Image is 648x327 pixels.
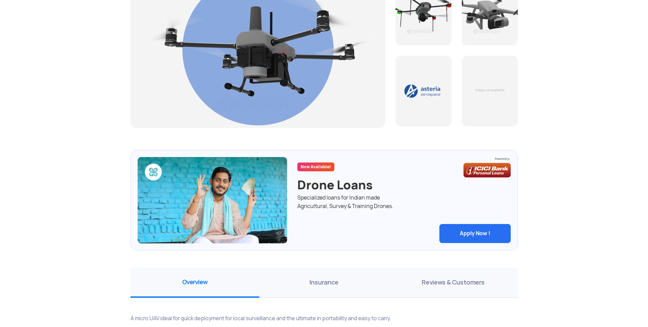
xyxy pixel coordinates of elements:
[297,162,334,171] div: Now Available!
[297,193,511,210] div: Specialized loans for Indian made Agricultural, Survey & Training Drones.
[130,308,518,322] p: A micro UAV ideal for quick deployment for local surveillance and the ultimate in portability and...
[297,177,511,193] div: Drone Loans
[259,268,388,298] span: Insurance
[388,268,518,298] span: Reviews & Customers
[130,268,260,298] span: Overview
[463,157,510,177] img: bg_icicilogo2.png
[439,224,511,243] button: Apply Now !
